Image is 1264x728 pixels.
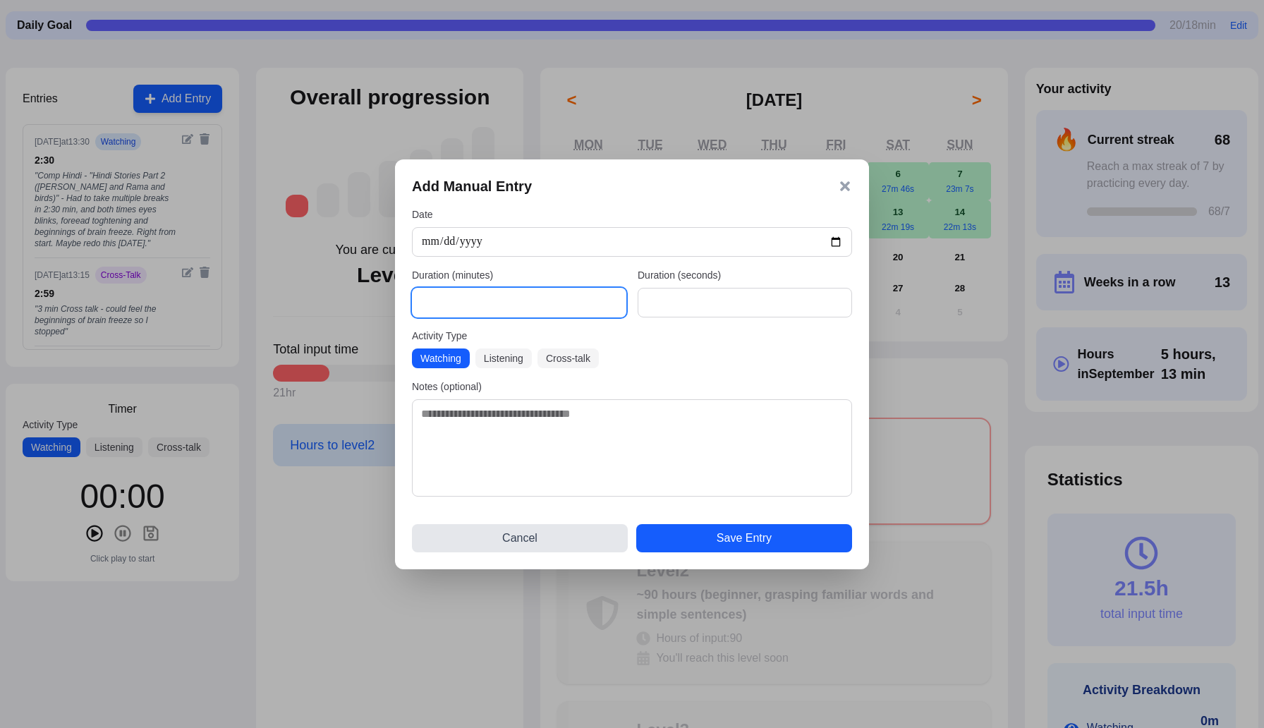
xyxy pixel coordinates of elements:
[412,329,852,343] label: Activity Type
[537,348,599,368] button: Cross-talk
[412,524,628,552] button: Cancel
[638,268,852,282] label: Duration (seconds)
[412,207,852,222] label: Date
[412,380,852,394] label: Notes (optional)
[412,268,626,282] label: Duration (minutes)
[636,524,852,552] button: Save Entry
[412,348,470,368] button: Watching
[475,348,532,368] button: Listening
[412,176,532,196] h3: Add Manual Entry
